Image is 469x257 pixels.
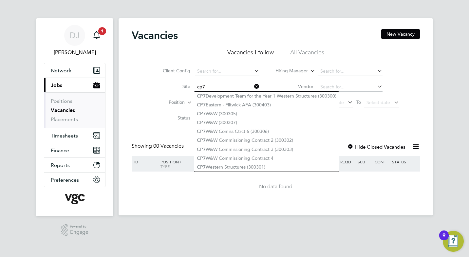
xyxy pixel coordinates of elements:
li: Development Team for the Year 1 Western Structures (300300) [194,92,339,101]
div: Reqd [339,156,356,167]
span: Select date [320,100,344,105]
li: W&W (300305) [194,109,339,118]
label: Hiring Manager [270,68,308,74]
span: 1 [98,27,106,35]
span: Engage [70,229,88,235]
span: Timesheets [51,133,78,139]
button: Timesheets [44,128,105,143]
b: CP7 [197,102,206,108]
a: Placements [51,116,78,122]
label: Status [153,115,190,121]
li: W&W Commissioning Contract 3 (300303) [194,145,339,154]
div: Status [390,156,419,167]
input: Search for... [318,67,383,76]
li: W&W Commissioning Contract 4 [194,154,339,163]
span: 00 Vacancies [153,143,184,149]
div: No data found [133,183,419,190]
button: Finance [44,143,105,157]
li: W&W (300307) [194,118,339,127]
span: Powered by [70,224,88,229]
label: Client Config [153,68,190,74]
span: Preferences [51,177,79,183]
span: Jobs [51,82,62,88]
b: CP7 [197,147,206,152]
button: Open Resource Center, 9 new notifications [443,231,464,252]
div: Showing [132,143,185,150]
li: All Vacancies [290,48,324,60]
span: Network [51,67,71,74]
b: CP7 [197,120,206,125]
span: Type [160,164,170,169]
div: Conf [373,156,390,167]
button: Network [44,63,105,78]
a: Vacancies [51,107,75,113]
div: 9 [442,235,445,244]
span: DJ [70,31,80,40]
label: Vendor [276,83,313,89]
a: Powered byEngage [61,224,89,236]
a: 1 [90,25,103,46]
b: CP7 [197,111,206,117]
div: ID [133,156,156,167]
button: Jobs [44,78,105,92]
input: Search for... [195,83,259,92]
img: vgcgroup-logo-retina.png [65,194,85,204]
a: DJ[PERSON_NAME] [44,25,105,56]
div: Sub [356,156,373,167]
span: Donatas Jausicas [44,48,105,56]
li: Western Structures (300301) [194,163,339,172]
span: Finance [51,147,69,154]
b: CP7 [197,156,206,161]
label: Position [147,99,185,106]
li: W&W Commissioning Contract 2 (300302) [194,136,339,145]
label: Site [153,83,190,89]
h2: Vacancies [132,29,178,42]
a: Positions [51,98,72,104]
input: Search for... [318,83,383,92]
span: Reports [51,162,70,168]
li: Eastern - Flitwick AFA (300403) [194,101,339,109]
b: CP7 [197,164,206,170]
button: New Vacancy [381,29,420,39]
button: Reports [44,158,105,172]
b: CP7 [197,138,206,143]
div: Jobs [44,92,105,128]
input: Search for... [195,67,259,76]
nav: Main navigation [36,18,113,216]
span: Select date [366,100,390,105]
label: Hide Closed Vacancies [347,144,405,150]
b: CP7 [197,93,206,99]
div: Position / [156,156,201,172]
a: Go to home page [44,194,105,204]
li: W&W Comiss Ctrct 6 (300306) [194,127,339,136]
span: To [354,98,363,106]
li: Vacancies I follow [227,48,274,60]
button: Preferences [44,173,105,187]
b: CP7 [197,129,206,134]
